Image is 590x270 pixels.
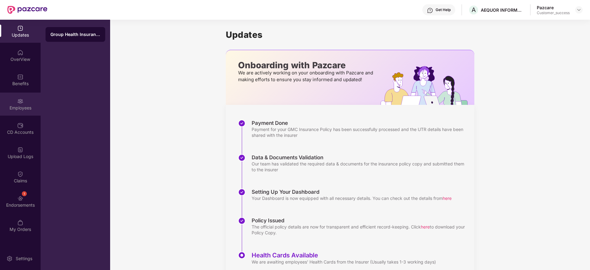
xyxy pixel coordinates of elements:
[7,6,47,14] img: New Pazcare Logo
[252,120,468,126] div: Payment Done
[226,30,474,40] h1: Updates
[252,154,468,161] div: Data & Documents Validation
[17,220,23,226] img: svg+xml;base64,PHN2ZyBpZD0iTXlfT3JkZXJzIiBkYXRhLW5hbWU9Ik15IE9yZGVycyIgeG1sbnM9Imh0dHA6Ly93d3cudz...
[17,171,23,177] img: svg+xml;base64,PHN2ZyBpZD0iQ2xhaW0iIHhtbG5zPSJodHRwOi8vd3d3LnczLm9yZy8yMDAwL3N2ZyIgd2lkdGg9IjIwIi...
[50,31,100,38] div: Group Health Insurance
[427,7,433,14] img: svg+xml;base64,PHN2ZyBpZD0iSGVscC0zMngzMiIgeG1sbnM9Imh0dHA6Ly93d3cudzMub3JnLzIwMDAvc3ZnIiB3aWR0aD...
[381,66,474,105] img: hrOnboarding
[17,98,23,104] img: svg+xml;base64,PHN2ZyBpZD0iRW1wbG95ZWVzIiB4bWxucz0iaHR0cDovL3d3dy53My5vcmcvMjAwMC9zdmciIHdpZHRoPS...
[252,252,436,259] div: Health Cards Available
[537,5,570,10] div: Pazcare
[481,7,524,13] div: AEQUOR INFORMATION TECHNOLOGIES [DOMAIN_NAME]
[472,6,476,14] span: A
[252,161,468,173] div: Our team has validated the required data & documents for the insurance policy copy and submitted ...
[252,259,436,265] div: We are awaiting employees' Health Cards from the Insurer (Usually takes 1-3 working days)
[252,217,468,224] div: Policy Issued
[238,62,375,68] p: Onboarding with Pazcare
[421,224,430,229] span: here
[443,196,452,201] span: here
[17,25,23,31] img: svg+xml;base64,PHN2ZyBpZD0iVXBkYXRlZCIgeG1sbnM9Imh0dHA6Ly93d3cudzMub3JnLzIwMDAvc3ZnIiB3aWR0aD0iMj...
[252,195,452,201] div: Your Dashboard is now equipped with all necessary details. You can check out the details from
[17,195,23,201] img: svg+xml;base64,PHN2ZyBpZD0iRW5kb3JzZW1lbnRzIiB4bWxucz0iaHR0cDovL3d3dy53My5vcmcvMjAwMC9zdmciIHdpZH...
[252,224,468,236] div: The official policy details are now for transparent and efficient record-keeping. Click to downlo...
[17,50,23,56] img: svg+xml;base64,PHN2ZyBpZD0iSG9tZSIgeG1sbnM9Imh0dHA6Ly93d3cudzMub3JnLzIwMDAvc3ZnIiB3aWR0aD0iMjAiIG...
[17,74,23,80] img: svg+xml;base64,PHN2ZyBpZD0iQmVuZWZpdHMiIHhtbG5zPSJodHRwOi8vd3d3LnczLm9yZy8yMDAwL3N2ZyIgd2lkdGg9Ij...
[238,120,245,127] img: svg+xml;base64,PHN2ZyBpZD0iU3RlcC1Eb25lLTMyeDMyIiB4bWxucz0iaHR0cDovL3d3dy53My5vcmcvMjAwMC9zdmciIH...
[252,126,468,138] div: Payment for your GMC Insurance Policy has been successfully processed and the UTR details have be...
[436,7,451,12] div: Get Help
[14,256,34,262] div: Settings
[238,252,245,259] img: svg+xml;base64,PHN2ZyBpZD0iU3RlcC1BY3RpdmUtMzJ4MzIiIHhtbG5zPSJodHRwOi8vd3d3LnczLm9yZy8yMDAwL3N2Zy...
[238,154,245,161] img: svg+xml;base64,PHN2ZyBpZD0iU3RlcC1Eb25lLTMyeDMyIiB4bWxucz0iaHR0cDovL3d3dy53My5vcmcvMjAwMC9zdmciIH...
[252,189,452,195] div: Setting Up Your Dashboard
[576,7,581,12] img: svg+xml;base64,PHN2ZyBpZD0iRHJvcGRvd24tMzJ4MzIiIHhtbG5zPSJodHRwOi8vd3d3LnczLm9yZy8yMDAwL3N2ZyIgd2...
[238,217,245,224] img: svg+xml;base64,PHN2ZyBpZD0iU3RlcC1Eb25lLTMyeDMyIiB4bWxucz0iaHR0cDovL3d3dy53My5vcmcvMjAwMC9zdmciIH...
[537,10,570,15] div: Customer_success
[17,147,23,153] img: svg+xml;base64,PHN2ZyBpZD0iVXBsb2FkX0xvZ3MiIGRhdGEtbmFtZT0iVXBsb2FkIExvZ3MiIHhtbG5zPSJodHRwOi8vd3...
[238,189,245,196] img: svg+xml;base64,PHN2ZyBpZD0iU3RlcC1Eb25lLTMyeDMyIiB4bWxucz0iaHR0cDovL3d3dy53My5vcmcvMjAwMC9zdmciIH...
[6,256,13,262] img: svg+xml;base64,PHN2ZyBpZD0iU2V0dGluZy0yMHgyMCIgeG1sbnM9Imh0dHA6Ly93d3cudzMub3JnLzIwMDAvc3ZnIiB3aW...
[22,191,27,196] div: 1
[238,69,375,83] p: We are actively working on your onboarding with Pazcare and making efforts to ensure you stay inf...
[17,122,23,129] img: svg+xml;base64,PHN2ZyBpZD0iQ0RfQWNjb3VudHMiIGRhdGEtbmFtZT0iQ0QgQWNjb3VudHMiIHhtbG5zPSJodHRwOi8vd3...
